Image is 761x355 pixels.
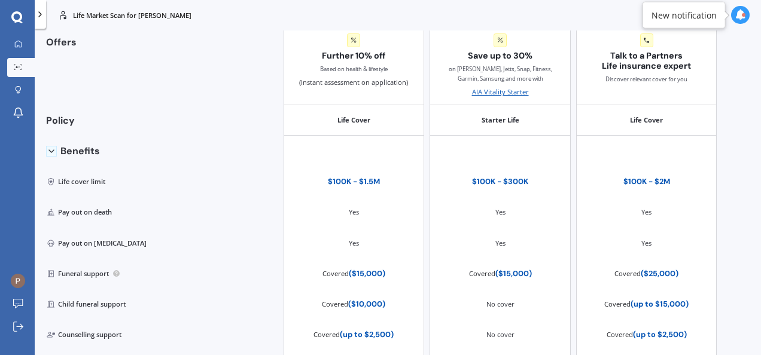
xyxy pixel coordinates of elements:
img: Life cover limit [46,177,56,186]
div: ($15,000) [469,269,532,279]
div: Funeral support [46,258,150,289]
div: No cover [486,299,515,309]
div: (up to $2,500) [607,330,687,339]
div: Yes [495,238,506,248]
img: Funeral support [46,269,56,279]
span: on [PERSON_NAME], Jetts, Snap, Fitness, Garmin, Samsung and more with [438,65,562,84]
div: Yes [349,207,359,217]
img: life.f720d6a2d7cdcd3ad642.svg [57,10,69,21]
div: $100K - $1.5M [328,177,380,186]
div: AIA Vitality Starter [472,87,529,97]
div: Yes [641,207,652,217]
span: Covered [604,299,631,308]
div: Yes [349,238,359,248]
div: Pay out on [MEDICAL_DATA] [46,228,150,258]
span: Covered [469,269,495,278]
div: ($15,000) [322,269,385,279]
div: New notification [652,9,717,21]
div: Pay out on death [46,197,150,228]
div: Yes [641,238,652,248]
div: Offers [46,38,150,106]
img: Counselling support [46,330,56,339]
div: Policy [46,105,150,136]
p: Life Market Scan for [PERSON_NAME] [73,11,191,20]
div: Based on health & lifestyle [320,65,388,74]
div: (Instant assessment on application) [299,33,408,87]
div: (up to $15,000) [604,299,689,309]
div: $100K - $2M [623,177,670,186]
span: Further 10% off [322,51,385,61]
img: Pay out on death [46,207,56,217]
div: Starter Life [430,105,570,136]
div: $100K - $300K [472,177,528,186]
span: Talk to a Partners Life insurance expert [585,51,709,71]
div: Life Cover [284,105,424,136]
img: ACg8ocKv1Wg0G_Nd2-ffkRSsb3f0NJMK3-e98bKcxje3SfGGF_H8gg=s96-c [11,274,25,288]
div: ($25,000) [614,269,678,279]
span: Discover relevant cover for you [605,75,687,84]
img: Child funeral support [46,299,56,309]
div: Benefits [46,136,150,166]
span: Covered [322,269,349,278]
div: Child funeral support [46,289,150,319]
div: Life Cover [576,105,717,136]
div: No cover [486,330,515,339]
div: (up to $2,500) [313,330,394,339]
span: Covered [313,330,340,339]
span: Save up to 30% [468,51,532,61]
span: Covered [614,269,641,278]
div: ($10,000) [322,299,385,309]
div: Life cover limit [46,167,150,197]
span: Covered [322,299,348,308]
div: Counselling support [46,320,150,350]
div: Yes [495,207,506,217]
span: Covered [607,330,633,339]
img: Pay out on terminal illness [46,238,56,248]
